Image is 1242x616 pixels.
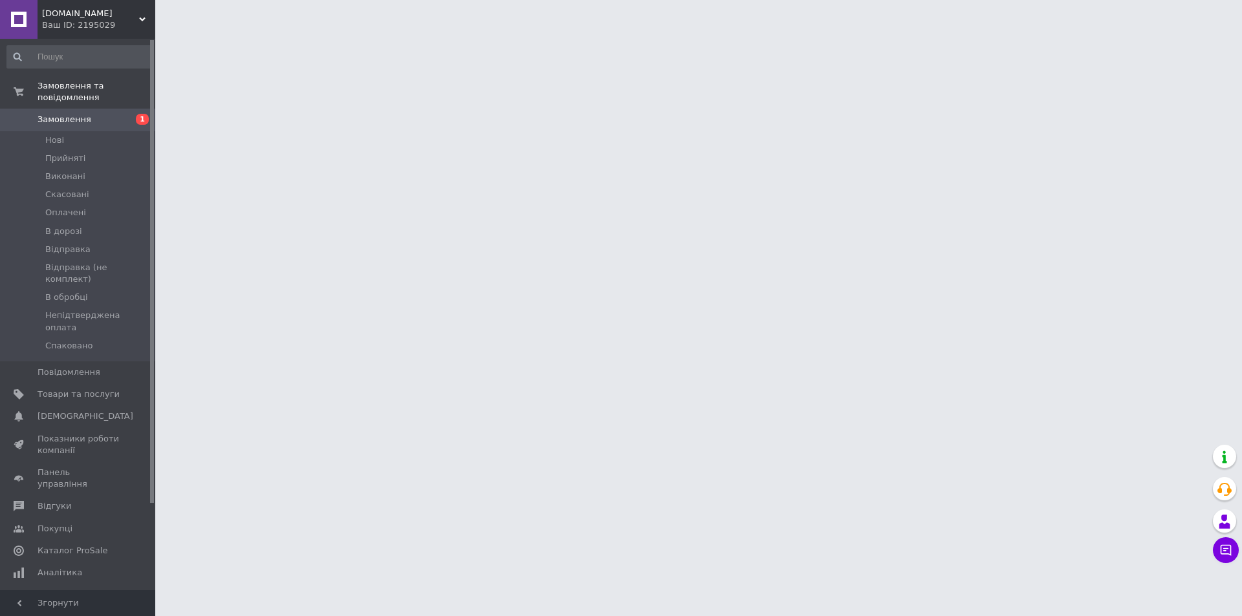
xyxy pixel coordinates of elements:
span: Відправка [45,244,91,255]
span: Товари та послуги [38,388,120,400]
span: Відгуки [38,500,71,512]
span: Відправка (не комплект) [45,262,151,285]
span: Аналітика [38,567,82,579]
span: В обробці [45,292,88,303]
div: Ваш ID: 2195029 [42,19,155,31]
span: Скасовані [45,189,89,200]
span: Замовлення та повідомлення [38,80,155,103]
span: Оплачені [45,207,86,218]
span: dellux.com.ua [42,8,139,19]
span: Замовлення [38,114,91,125]
span: В дорозі [45,226,82,237]
span: Покупці [38,523,72,535]
span: Нові [45,134,64,146]
span: Повідомлення [38,366,100,378]
span: [DEMOGRAPHIC_DATA] [38,410,133,422]
input: Пошук [6,45,153,69]
span: Панель управління [38,467,120,490]
span: Непідтверджена оплата [45,310,151,333]
span: 1 [136,114,149,125]
span: Спаковано [45,340,93,352]
span: Виконані [45,171,85,182]
span: Інструменти веб-майстра та SEO [38,589,120,612]
span: Прийняті [45,153,85,164]
span: Показники роботи компанії [38,433,120,456]
span: Каталог ProSale [38,545,107,557]
button: Чат з покупцем [1213,537,1239,563]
